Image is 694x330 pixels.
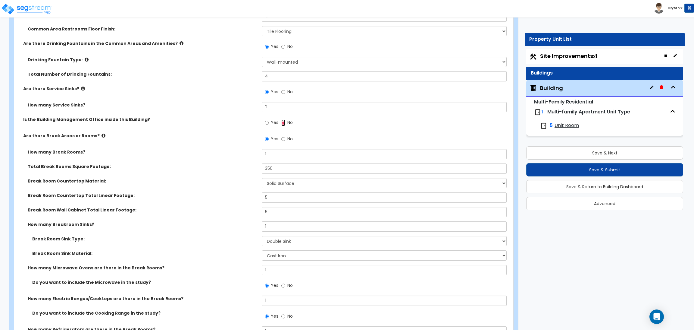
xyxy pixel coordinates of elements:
[526,163,683,176] button: Save & Submit
[23,40,257,46] label: Are there Drinking Fountains in the Common Areas and Amenities?
[281,89,285,95] input: No
[654,3,664,14] img: avatar.png
[28,102,257,108] label: How many Service Sinks?
[281,136,285,142] input: No
[281,282,285,289] input: No
[534,98,593,105] small: Multi-Family Residential
[281,313,285,320] input: No
[529,84,563,92] span: Building
[81,86,85,91] i: click for more info!
[28,26,257,32] label: Common Area Restrooms Floor Finish:
[23,86,257,92] label: Are there Service Sinks?
[534,109,541,116] img: door.png
[281,43,285,50] input: No
[28,71,257,77] label: Total Number of Drinking Fountains:
[555,122,579,129] span: Unit Room
[531,70,679,77] div: Buildings
[287,119,293,125] span: No
[271,89,278,95] span: Yes
[28,296,257,302] label: How many Electric Ranges/Cooktops are there in the Break Rooms?
[28,57,257,63] label: Drinking Fountain Type:
[540,122,547,129] img: door.png
[265,119,269,126] input: Yes
[649,309,664,324] div: Open Intercom Messenger
[28,149,257,155] label: How many Break Rooms?
[550,122,553,129] span: 5
[23,133,257,139] label: Are there Break Areas or Rooms?
[23,116,257,122] label: Is the Building Management Office inside this Building?
[28,178,257,184] label: Break Room Countertop Material:
[265,89,269,95] input: Yes
[265,282,269,289] input: Yes
[529,36,680,43] div: Property Unit List
[541,108,543,115] span: 1
[32,310,257,316] label: Do you want to include the Cooking Range in the study?
[668,6,680,10] b: Clyton
[547,108,630,115] span: Multi-family Apartment Unit Type
[271,119,278,125] span: Yes
[287,89,293,95] span: No
[28,192,257,198] label: Break Room Countertop Total Linear Footage:
[526,197,683,210] button: Advanced
[271,313,278,319] span: Yes
[102,133,105,138] i: click for more info!
[32,279,257,285] label: Do you want to include the Microwave in the study?
[529,53,537,61] img: Construction.png
[1,3,52,15] img: logo_pro_r.png
[540,84,563,92] div: Building
[85,57,89,62] i: click for more info!
[265,136,269,142] input: Yes
[265,313,269,320] input: Yes
[287,136,293,142] span: No
[28,163,257,170] label: Total Break Rooms Square Footage:
[265,43,269,50] input: Yes
[271,136,278,142] span: Yes
[287,43,293,49] span: No
[593,53,597,59] small: x1
[271,43,278,49] span: Yes
[526,146,683,160] button: Save & Next
[28,265,257,271] label: How many Microwave Ovens are there in the Break Rooms?
[281,119,285,126] input: No
[287,282,293,288] span: No
[271,282,278,288] span: Yes
[32,250,257,256] label: Break Room Sink Material:
[28,221,257,227] label: How many Breakroom Sinks?
[28,207,257,213] label: Break Room Wall Cabinet Total Linear Footage:
[32,236,257,242] label: Break Room Sink Type:
[287,313,293,319] span: No
[540,52,597,60] span: Site Improvements
[180,41,183,46] i: click for more info!
[529,84,537,92] img: building.svg
[526,180,683,193] button: Save & Return to Building Dashboard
